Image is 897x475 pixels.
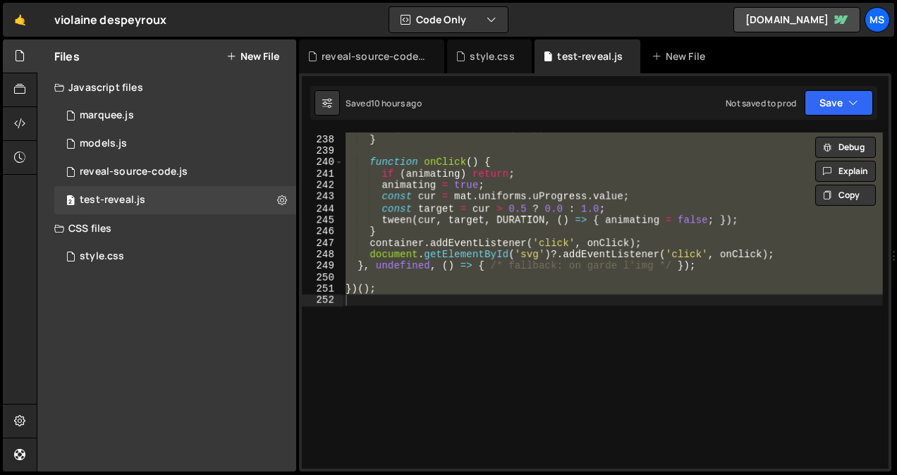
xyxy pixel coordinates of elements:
div: 17364/48330.css [54,242,296,271]
span: 2 [66,196,75,207]
div: 17364/48294.js [54,130,296,158]
div: 10 hours ago [371,97,422,109]
div: 251 [302,283,343,295]
div: reveal-source-code.js [80,166,188,178]
div: 238 [302,134,343,145]
button: New File [226,51,279,62]
button: Copy [815,185,876,206]
button: Debug [815,137,876,158]
div: 239 [302,145,343,156]
div: Saved [346,97,422,109]
a: 🤙 [3,3,37,37]
div: Not saved to prod [726,97,796,109]
div: Javascript files [37,73,296,101]
div: style.css [80,250,124,263]
div: CSS files [37,214,296,242]
div: New File [652,49,711,63]
div: 252 [302,295,343,306]
div: marquee.js [80,109,134,122]
div: 17364/48293.js [54,101,296,130]
div: 246 [302,226,343,237]
div: reveal-source-code.js [322,49,427,63]
div: 245 [302,214,343,226]
div: models.js [80,137,127,150]
div: violaine despeyroux [54,11,166,28]
div: 249 [302,260,343,271]
div: 247 [302,237,343,249]
h2: Files [54,49,80,64]
button: Save [805,90,873,116]
div: 242 [302,180,343,191]
div: 241 [302,168,343,180]
button: Code Only [389,7,508,32]
a: ms [865,7,890,32]
div: 17364/48478.js [54,158,296,186]
div: 240 [302,156,343,168]
div: 250 [302,272,343,283]
div: style.css [470,49,514,63]
div: 248 [302,249,343,260]
div: 17364/48477.js [54,186,296,214]
div: 243 [302,191,343,202]
div: test-reveal.js [80,194,145,206]
div: test-reveal.js [557,49,623,63]
button: Explain [815,161,876,182]
div: 244 [302,203,343,214]
a: [DOMAIN_NAME] [733,7,860,32]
